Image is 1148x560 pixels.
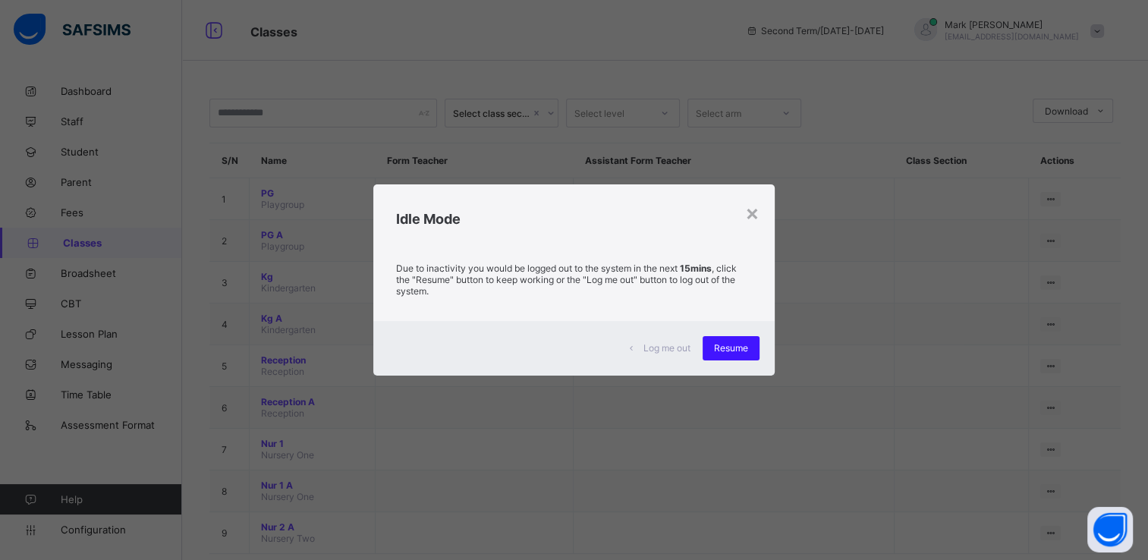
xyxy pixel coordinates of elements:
span: Log me out [643,342,690,354]
strong: 15mins [680,263,712,274]
h2: Idle Mode [396,211,753,227]
p: Due to inactivity you would be logged out to the system in the next , click the "Resume" button t... [396,263,753,297]
button: Open asap [1087,507,1133,552]
span: Resume [714,342,748,354]
div: × [745,200,760,225]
